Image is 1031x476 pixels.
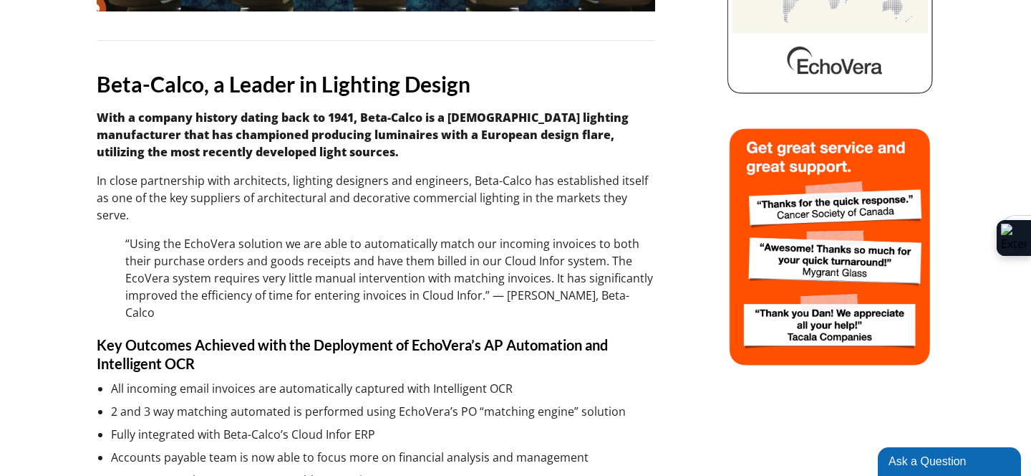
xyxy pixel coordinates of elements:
li: Fully integrated with Beta-Calco’s Cloud Infor ERP [111,426,655,443]
p: “Using the EchoVera solution we are able to automatically match our incoming invoices to both the... [97,235,655,321]
img: Extension Icon [1001,224,1027,252]
iframe: chat widget [878,444,1024,476]
span: ||||||||||||||||||||||||||||||||||||||||||||||| [97,12,366,28]
strong: With a company history dating back to 1941, Beta-Calco is a [DEMOGRAPHIC_DATA] lighting manufactu... [97,110,629,160]
p: In close partnership with architects, lighting designers and engineers, Beta-Calco has establishe... [97,172,655,224]
strong: Key Outcomes Achieved with the Deployment of EchoVera’s AP Automation and Intelligent OCR [97,336,608,372]
h3: Beta-Calco, a Leader in Lighting Design [97,70,655,98]
li: All incoming email invoices are automatically captured with Intelligent OCR [111,380,655,397]
li: Accounts payable team is now able to focus more on financial analysis and management [111,449,655,466]
li: 2 and 3 way matching automated is performed using EchoVera’s PO “matching engine” solution [111,403,655,420]
img: echovera intelligent ocr sales order automation [725,124,935,369]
